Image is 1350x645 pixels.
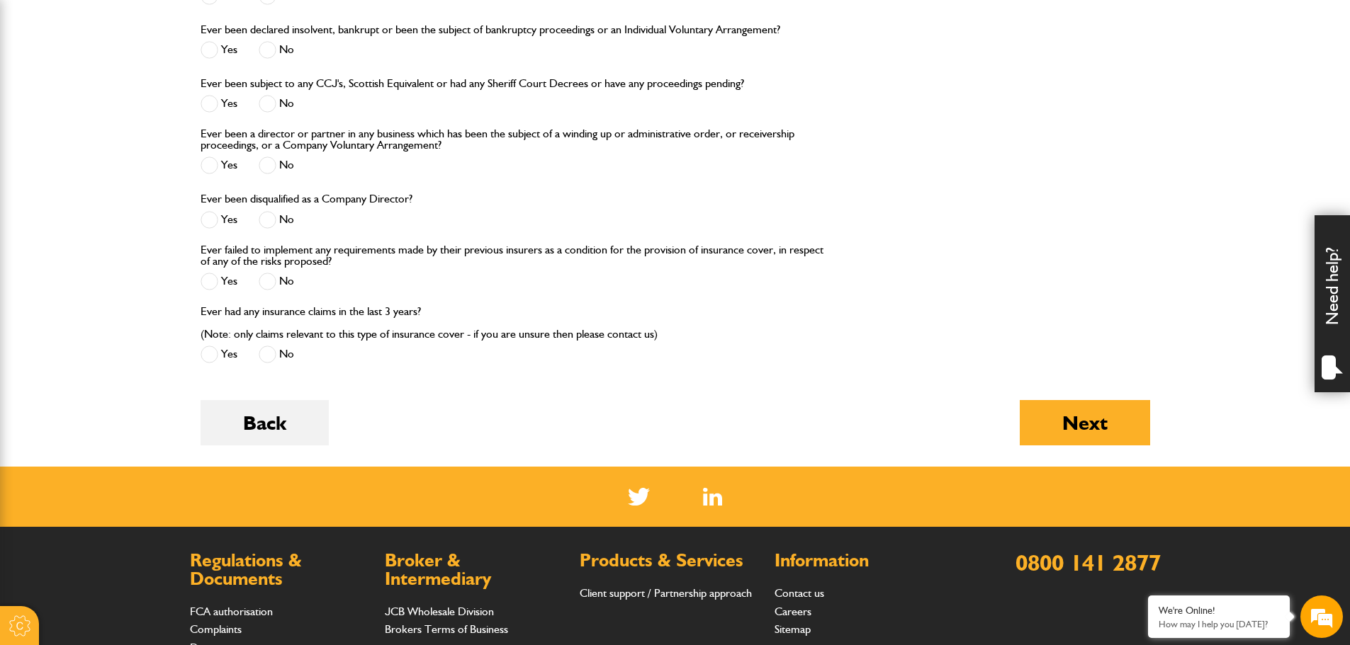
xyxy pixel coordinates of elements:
div: Need help? [1315,215,1350,392]
button: Next [1020,400,1150,445]
a: Careers [775,605,811,618]
a: FCA authorisation [190,605,273,618]
a: Client support / Partnership approach [580,586,752,600]
label: Yes [201,346,237,363]
label: Ever had any insurance claims in the last 3 years? (Note: only claims relevant to this type of in... [201,306,658,340]
a: Sitemap [775,622,811,636]
h2: Broker & Intermediary [385,552,566,588]
p: How may I help you today? [1159,619,1279,629]
a: JCB Wholesale Division [385,605,494,618]
h2: Products & Services [580,552,760,570]
em: Start Chat [193,436,257,455]
div: Chat with us now [74,79,238,98]
label: Yes [201,95,237,113]
label: Ever been subject to any CCJ's, Scottish Equivalent or had any Sheriff Court Decrees or have any ... [201,78,744,89]
a: Contact us [775,586,824,600]
label: No [259,211,294,229]
a: LinkedIn [703,488,722,506]
label: No [259,41,294,59]
a: Complaints [190,622,242,636]
img: Linked In [703,488,722,506]
label: No [259,273,294,290]
label: Ever failed to implement any requirements made by their previous insurers as a condition for the ... [201,244,826,267]
label: No [259,156,294,174]
label: Ever been a director or partner in any business which has been the subject of a winding up or adm... [201,128,826,151]
input: Enter your last name [18,131,259,162]
h2: Regulations & Documents [190,552,371,588]
label: Ever been declared insolvent, bankrupt or been the subject of bankruptcy proceedings or an Indivi... [201,24,780,35]
textarea: Type your message and hit 'Enter' [18,256,259,424]
label: No [259,346,294,363]
label: No [259,95,294,113]
label: Yes [201,211,237,229]
h2: Information [775,552,955,570]
img: Twitter [628,488,650,506]
img: d_20077148190_company_1631870298795_20077148190 [24,79,60,98]
button: Back [201,400,329,445]
label: Ever been disqualified as a Company Director? [201,193,412,205]
a: Brokers Terms of Business [385,622,508,636]
div: Minimize live chat window [232,7,266,41]
div: We're Online! [1159,605,1279,617]
label: Yes [201,156,237,174]
input: Enter your email address [18,173,259,204]
input: Enter your phone number [18,215,259,246]
a: 0800 141 2877 [1016,549,1161,576]
label: Yes [201,41,237,59]
label: Yes [201,273,237,290]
